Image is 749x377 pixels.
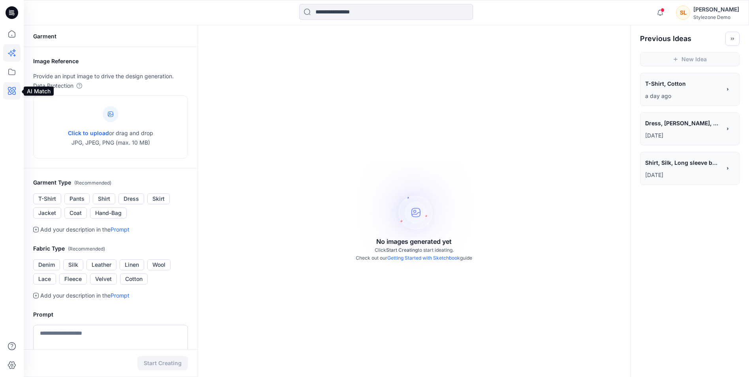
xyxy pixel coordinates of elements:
button: Wool [147,259,171,270]
h2: Prompt [33,310,188,319]
p: Click to start ideating. Check out our guide [356,246,472,262]
button: Coat [64,207,87,219]
p: Add your description in the [40,291,130,300]
button: T-Shirt [33,193,61,204]
h2: Garment Type [33,178,188,188]
button: Linen [120,259,144,270]
button: Skirt [147,193,170,204]
span: Click to upload [68,130,109,136]
div: SL [676,6,690,20]
span: T-Shirt, Cotton [645,78,720,89]
span: ( Recommended ) [74,180,111,186]
h2: Previous Ideas [640,34,691,43]
a: Prompt [111,226,130,233]
button: Dress [118,193,144,204]
span: Dress, Cotton, model wearing maxi Flowly sleeveless dress with print, summer time [645,117,720,129]
button: Jacket [33,207,61,219]
button: Pants [64,193,90,204]
span: ( Recommended ) [68,246,105,252]
div: Stylezone Demo [693,14,739,20]
p: Add your description in the [40,225,130,234]
button: Hand-Bag [90,207,127,219]
span: Start Creating [386,247,418,253]
button: Denim [33,259,60,270]
button: Fleece [59,273,87,285]
p: August 20, 2025 [645,131,721,140]
button: Toggle idea bar [725,32,740,46]
button: Shirt [93,193,115,204]
p: No images generated yet [376,237,452,246]
button: Velvet [90,273,117,285]
button: Silk [63,259,83,270]
p: August 21, 2025 [645,91,721,101]
a: Prompt [111,292,130,299]
h2: Fabric Type [33,244,188,254]
p: or drag and drop JPG, JPEG, PNG (max. 10 MB) [68,128,153,147]
button: Cotton [120,273,148,285]
p: Data Protection [33,81,73,90]
p: August 20, 2025 [645,170,721,180]
button: Lace [33,273,56,285]
p: Provide an input image to drive the design generation. [33,72,188,81]
span: Shirt, Silk, Long sleeve button up silk blouse, formal wear [645,157,720,168]
h2: Image Reference [33,57,188,66]
div: [PERSON_NAME] [693,5,739,14]
button: Leather [86,259,116,270]
a: Getting Started with Sketchbook [387,255,460,261]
